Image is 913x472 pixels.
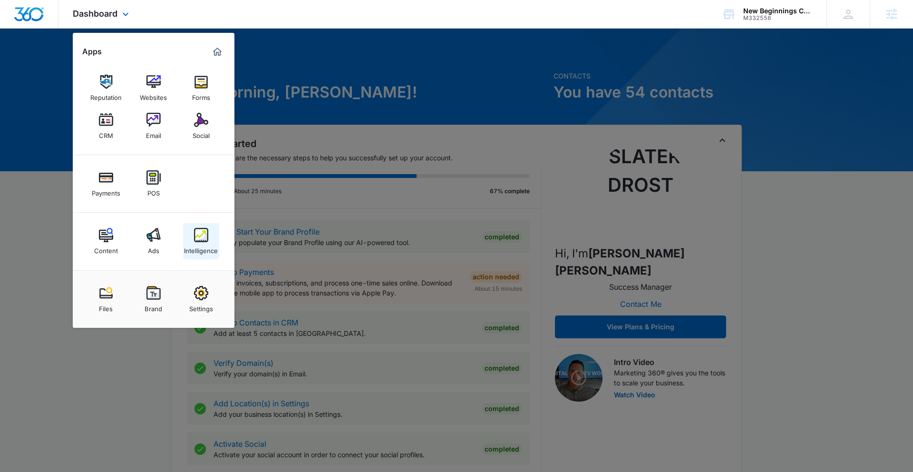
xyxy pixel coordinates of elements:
a: Social [183,108,219,144]
img: website_grey.svg [15,25,23,32]
a: Email [136,108,172,144]
img: logo_orange.svg [15,15,23,23]
div: Social [193,127,210,139]
a: Content [88,223,124,259]
a: CRM [88,108,124,144]
div: Payments [92,185,120,197]
div: POS [147,185,160,197]
h2: Apps [82,47,102,56]
a: Reputation [88,70,124,106]
a: Intelligence [183,223,219,259]
img: tab_keywords_by_traffic_grey.svg [95,55,102,63]
div: account name [743,7,813,15]
div: Intelligence [184,242,218,255]
div: Domain Overview [36,56,85,62]
a: Settings [183,281,219,317]
div: Settings [189,300,213,313]
div: CRM [99,127,113,139]
a: Payments [88,166,124,202]
a: Forms [183,70,219,106]
img: tab_domain_overview_orange.svg [26,55,33,63]
div: Email [146,127,161,139]
a: Brand [136,281,172,317]
span: Dashboard [73,9,117,19]
a: POS [136,166,172,202]
div: v 4.0.25 [27,15,47,23]
a: Ads [136,223,172,259]
div: Keywords by Traffic [105,56,160,62]
a: Marketing 360® Dashboard [210,44,225,59]
div: Reputation [90,89,122,101]
div: Files [99,300,113,313]
a: Files [88,281,124,317]
div: Ads [148,242,159,255]
div: Forms [192,89,210,101]
div: Domain: [DOMAIN_NAME] [25,25,105,32]
div: Brand [145,300,162,313]
div: Websites [140,89,167,101]
div: account id [743,15,813,21]
div: Content [94,242,118,255]
a: Websites [136,70,172,106]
